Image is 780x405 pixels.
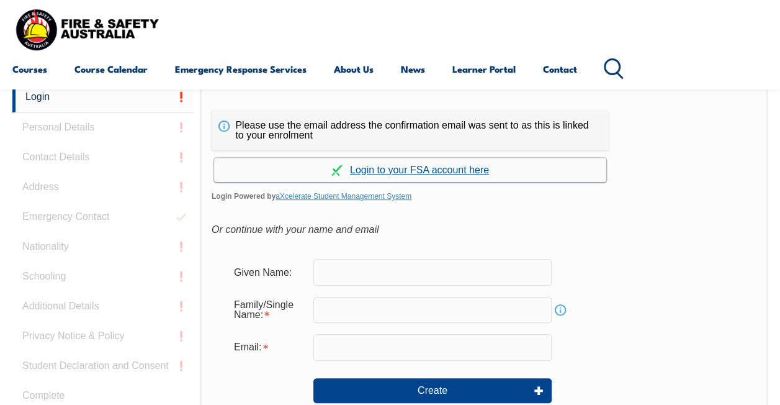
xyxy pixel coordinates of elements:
a: Emergency Response Services [175,54,307,84]
a: aXcelerate Student Management System [276,192,411,201]
a: Course Calendar [74,54,148,84]
div: Family/Single Name is required. [224,293,313,327]
div: Email is required. [224,335,313,359]
a: Learner Portal [452,54,516,84]
a: About Us [334,54,374,84]
a: Contact [543,54,577,84]
a: Login [12,82,194,112]
div: Or continue with your name and email [212,221,756,239]
div: Given Name: [224,260,313,284]
a: Info [552,301,569,319]
img: Log in withaxcelerate [331,165,343,176]
a: News [401,54,425,84]
button: Create [313,378,552,403]
a: Courses [12,54,47,84]
span: Login Powered by [212,187,756,206]
div: Please use the email address the confirmation email was sent to as this is linked to your enrolment [212,111,609,150]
